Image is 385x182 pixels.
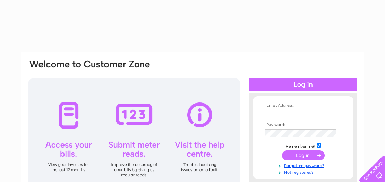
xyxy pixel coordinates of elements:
th: Password: [263,123,343,127]
td: Remember me? [263,142,343,149]
input: Submit [282,150,325,160]
th: Email Address: [263,103,343,108]
a: Forgotten password? [265,162,343,168]
a: Not registered? [265,168,343,175]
